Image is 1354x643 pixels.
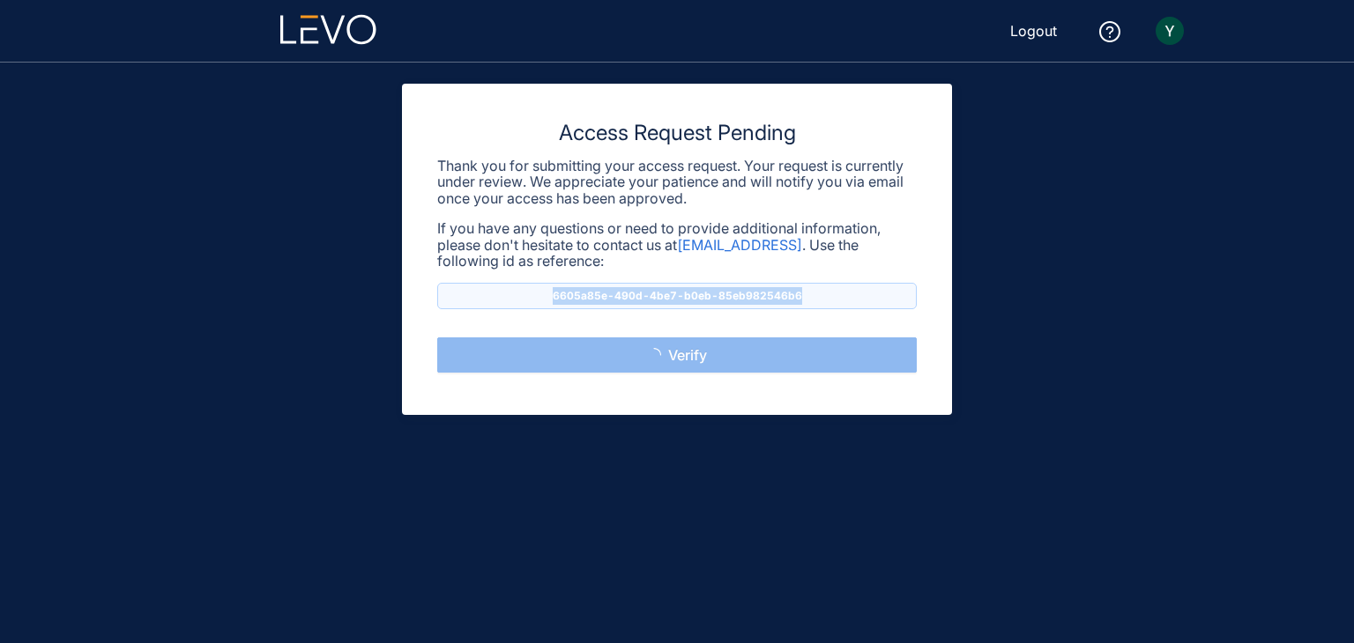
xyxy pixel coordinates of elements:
a: [EMAIL_ADDRESS] [677,236,802,254]
button: Logout [996,17,1071,45]
p: 6605a85e-490d-4be7-b0eb-85eb982546b6 [437,283,917,309]
h3: Access Request Pending [437,119,917,147]
p: Thank you for submitting your access request. Your request is currently under review. We apprecia... [437,158,917,206]
span: loading [647,348,668,362]
p: If you have any questions or need to provide additional information, please don't hesitate to con... [437,220,917,269]
img: Yuvaraj Borasiya profile [1156,17,1184,45]
span: Logout [1010,23,1057,39]
button: Verify [437,337,917,373]
span: Verify [668,347,707,363]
